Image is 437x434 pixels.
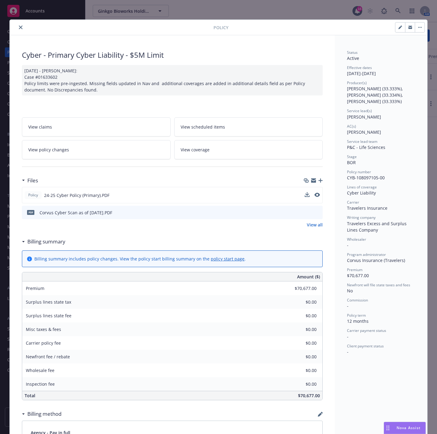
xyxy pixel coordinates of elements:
span: 24-25 Cyber Policy (Primary).PDF [44,192,109,198]
span: Misc taxes & fees [26,326,61,332]
button: download file [305,192,310,197]
span: Nova Assist [397,425,421,430]
span: Effective dates [347,65,372,70]
span: Commission [347,298,368,303]
span: [PERSON_NAME] [347,114,381,120]
h3: Files [27,177,38,184]
input: 0.00 [281,339,320,348]
div: [DATE] - [PERSON_NAME]: Case #01633602 Policy limits were pre-ingested. Missing fields updated in... [22,65,323,95]
span: Carrier payment status [347,328,386,333]
span: Service lead(s) [347,108,372,113]
span: Policy [27,192,39,198]
span: Status [347,50,358,55]
span: Newfront fee / rebate [26,354,70,360]
span: 12 months [347,318,369,324]
span: Corvus Insurance (Travelers) [347,257,405,263]
span: Active [347,55,359,61]
span: Newfront will file state taxes and fees [347,282,410,288]
span: View scheduled items [181,124,225,130]
a: View policy changes [22,140,171,159]
span: Client payment status [347,343,384,349]
span: Policy [213,24,228,31]
button: preview file [314,192,320,198]
span: - [347,349,349,355]
span: Policy number [347,169,371,174]
span: PDF [27,210,34,215]
span: Premium [347,267,362,272]
button: preview file [314,193,320,197]
span: Producer(s) [347,80,367,85]
div: Cyber Liability [347,190,415,196]
span: - [347,334,349,339]
span: - [347,303,349,309]
span: View policy changes [28,146,69,153]
input: 0.00 [281,325,320,334]
input: 0.00 [281,284,320,293]
span: Policy term [347,313,366,318]
span: View coverage [181,146,210,153]
span: - [347,242,349,248]
span: Total [25,393,35,398]
h3: Billing summary [27,238,65,246]
span: Travelers Excess and Surplus Lines Company [347,221,408,233]
span: Carrier [347,200,359,205]
div: Corvus Cyber Scan as of [DATE].PDF [40,209,112,216]
span: Service lead team [347,139,377,144]
span: $70,677.00 [347,273,369,278]
a: View coverage [174,140,323,159]
input: 0.00 [281,380,320,389]
h3: Billing method [27,410,61,418]
span: BOR [347,160,356,165]
div: Billing summary [22,238,65,246]
span: Stage [347,154,357,159]
span: View claims [28,124,52,130]
span: [PERSON_NAME] (33.333%), [PERSON_NAME] (33.334%), [PERSON_NAME] (33.333%) [347,86,404,104]
input: 0.00 [281,298,320,307]
span: Writing company [347,215,376,220]
span: Premium [26,285,44,291]
span: No [347,288,353,294]
span: Program administrator [347,252,386,257]
span: Surplus lines state fee [26,313,71,319]
div: Drag to move [384,422,392,434]
span: AC(s) [347,124,356,129]
span: Wholesale fee [26,367,54,373]
a: policy start page [211,256,245,262]
span: Travelers Insurance [347,205,387,211]
span: Amount ($) [297,274,320,280]
input: 0.00 [281,311,320,320]
button: preview file [315,209,320,216]
span: CYB-108097105-00 [347,175,385,181]
span: Inspection fee [26,381,55,387]
span: Wholesaler [347,237,366,242]
div: Files [22,177,38,184]
button: Nova Assist [384,422,426,434]
div: [DATE] - [DATE] [347,65,415,77]
span: Lines of coverage [347,184,377,190]
div: Cyber - Primary Cyber Liability - $5M Limit [22,50,323,60]
a: View claims [22,117,171,136]
div: Billing method [22,410,61,418]
span: $70,677.00 [298,393,320,398]
span: Carrier policy fee [26,340,61,346]
button: download file [305,209,310,216]
a: View scheduled items [174,117,323,136]
span: P&C - Life Sciences [347,144,385,150]
input: 0.00 [281,366,320,375]
button: download file [305,192,310,198]
a: View all [307,222,323,228]
input: 0.00 [281,352,320,361]
div: Billing summary includes policy changes. View the policy start billing summary on the . [34,256,246,262]
button: close [17,24,24,31]
span: Surplus lines state tax [26,299,71,305]
span: [PERSON_NAME] [347,129,381,135]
